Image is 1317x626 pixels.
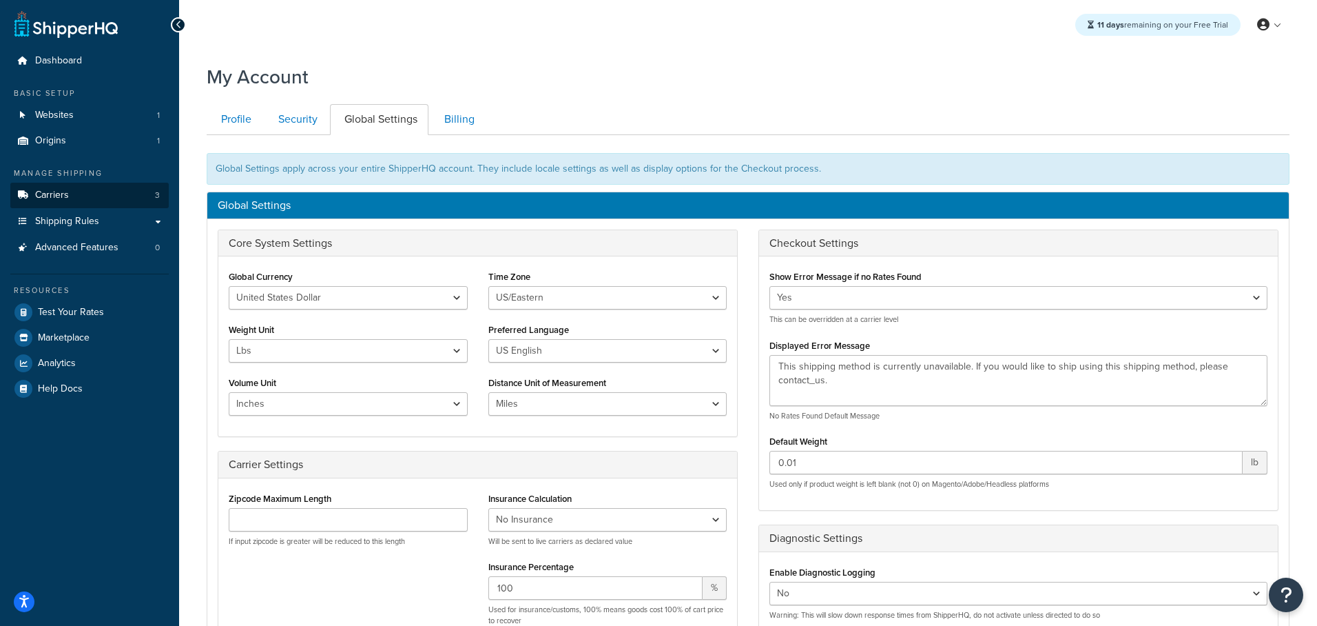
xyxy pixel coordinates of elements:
span: Carriers [35,190,69,201]
a: Test Your Rates [10,300,169,325]
a: Marketplace [10,325,169,350]
span: Shipping Rules [35,216,99,228]
span: Advanced Features [35,242,118,254]
p: This can be overridden at a carrier level [769,314,1267,325]
span: 0 [155,242,160,254]
div: Global Settings apply across your entire ShipperHQ account. They include locale settings as well ... [207,153,1289,185]
p: Will be sent to live carriers as declared value [488,536,727,547]
div: Resources [10,285,169,296]
span: 1 [157,110,160,121]
li: Origins [10,128,169,154]
a: Advanced Features 0 [10,235,169,261]
label: Distance Unit of Measurement [488,378,606,388]
a: Dashboard [10,48,169,74]
li: Carriers [10,183,169,208]
label: Default Weight [769,436,827,447]
span: Websites [35,110,74,121]
div: remaining on your Free Trial [1075,14,1241,36]
label: Enable Diagnostic Logging [769,567,875,578]
label: Insurance Percentage [488,562,574,572]
a: Security [264,104,329,135]
p: Used for insurance/customs, 100% means goods cost 100% of cart price to recover [488,605,727,626]
span: 3 [155,190,160,201]
div: Manage Shipping [10,168,169,179]
p: Warning: This will slow down response times from ShipperHQ, do not activate unless directed to do so [769,610,1267,620]
button: Open Resource Center [1269,578,1303,612]
label: Displayed Error Message [769,341,870,351]
span: Analytics [38,358,76,370]
a: Analytics [10,351,169,376]
label: Time Zone [488,272,530,282]
li: Advanced Features [10,235,169,261]
label: Preferred Language [488,325,569,335]
li: Websites [10,103,169,128]
a: Carriers 3 [10,183,169,208]
h3: Core System Settings [229,237,727,250]
label: Global Currency [229,272,293,282]
strong: 11 days [1097,19,1124,31]
span: Marketplace [38,332,90,344]
label: Volume Unit [229,378,276,388]
p: Used only if product weight is left blank (not 0) on Magento/Adobe/Headless platforms [769,479,1267,489]
a: Billing [430,104,486,135]
a: ShipperHQ Home [14,10,118,38]
a: Websites 1 [10,103,169,128]
a: Global Settings [330,104,428,135]
span: Dashboard [35,55,82,67]
label: Insurance Calculation [488,494,572,504]
textarea: This shipping method is currently unavailable. If you would like to ship using this shipping meth... [769,355,1267,406]
h3: Global Settings [218,199,1278,212]
span: Origins [35,135,66,147]
label: Show Error Message if no Rates Found [769,272,922,282]
label: Weight Unit [229,325,274,335]
h3: Carrier Settings [229,458,727,471]
span: lb [1243,451,1267,474]
span: % [703,576,727,600]
span: Test Your Rates [38,307,104,319]
h1: My Account [207,63,309,90]
p: No Rates Found Default Message [769,411,1267,421]
span: Help Docs [38,383,83,395]
a: Shipping Rules [10,209,169,234]
div: Basic Setup [10,88,169,99]
label: Zipcode Maximum Length [229,494,331,504]
a: Origins 1 [10,128,169,154]
h3: Checkout Settings [769,237,1267,250]
p: If input zipcode is greater will be reduced to this length [229,536,468,547]
a: Profile [207,104,262,135]
span: 1 [157,135,160,147]
a: Help Docs [10,376,169,401]
h3: Diagnostic Settings [769,532,1267,545]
